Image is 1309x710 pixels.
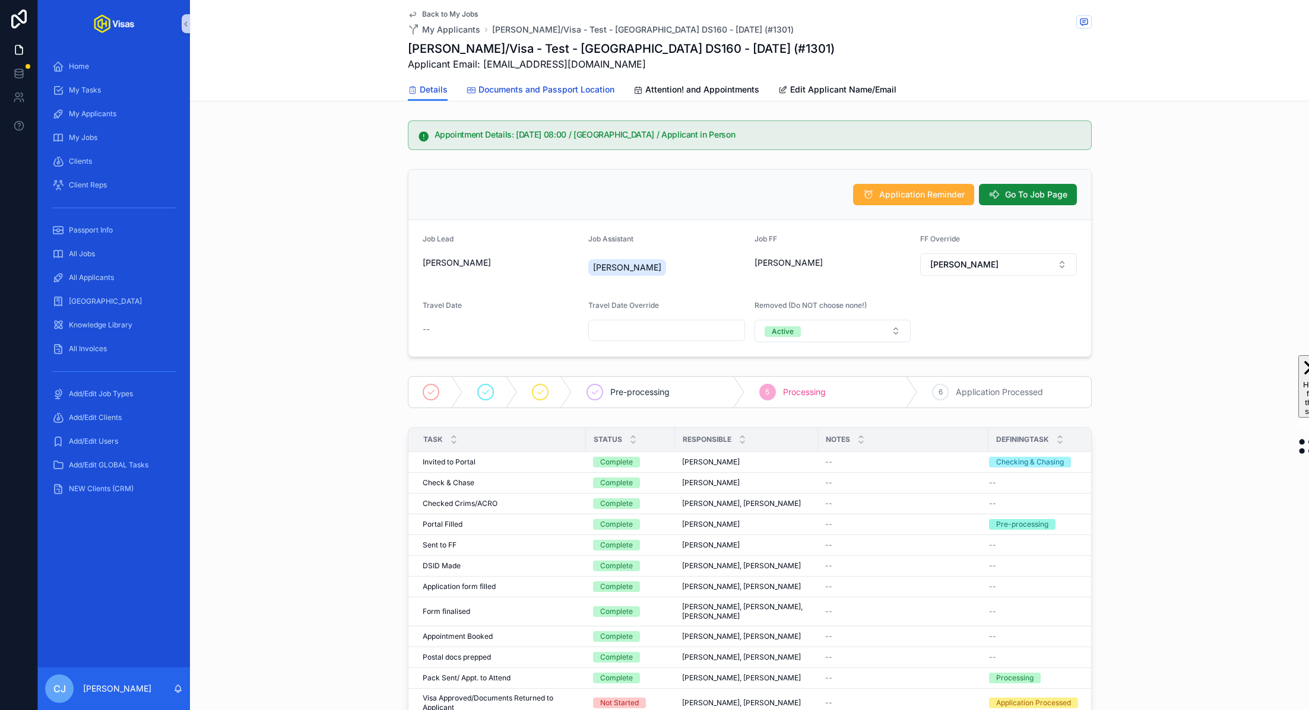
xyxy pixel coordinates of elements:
span: [PERSON_NAME], [PERSON_NAME] [682,582,801,591]
span: Processing [783,386,826,398]
span: Clients [69,157,92,166]
a: NEW Clients (CRM) [45,478,183,499]
a: All Applicants [45,267,183,288]
span: Travel Date [423,301,462,310]
span: Attention! and Appointments [645,84,759,95]
a: All Invoices [45,338,183,359]
span: [PERSON_NAME] [930,259,999,270]
a: [GEOGRAPHIC_DATA] [45,291,183,312]
span: DefiningTask [996,435,1049,444]
span: [PERSON_NAME], [PERSON_NAME], [PERSON_NAME] [682,602,811,621]
span: [PERSON_NAME], [PERSON_NAME] [682,698,801,708]
span: [GEOGRAPHIC_DATA] [69,297,142,306]
span: -- [825,607,832,616]
div: Active [772,326,794,337]
a: My Tasks [45,79,183,101]
button: Select Button [755,320,911,342]
span: Passport Info [69,225,113,235]
span: [PERSON_NAME], [PERSON_NAME] [682,673,801,683]
span: Notes [826,435,850,444]
div: Complete [600,652,633,663]
a: Client Reps [45,174,183,196]
span: [PERSON_NAME] [682,540,740,550]
span: Postal docs prepped [423,652,491,662]
a: Back to My Jobs [408,9,478,19]
span: Application Reminder [879,189,965,200]
span: All Jobs [69,249,95,259]
span: -- [825,457,832,467]
div: Not Started [600,698,639,708]
span: Edit Applicant Name/Email [790,84,896,95]
span: Check & Chase [423,478,474,488]
img: App logo [94,14,134,33]
a: Details [408,79,448,101]
span: -- [989,582,996,591]
span: -- [989,561,996,571]
div: scrollable content [38,47,190,515]
span: 5 [765,387,769,397]
span: -- [989,607,996,616]
div: Complete [600,519,633,530]
span: Invited to Portal [423,457,476,467]
div: Complete [600,540,633,550]
span: -- [423,323,430,335]
span: Sent to FF [423,540,457,550]
span: Job Lead [423,234,454,243]
a: Documents and Passport Location [467,79,614,103]
div: Processing [996,673,1034,683]
a: Add/Edit Clients [45,407,183,428]
a: Passport Info [45,219,183,241]
span: Add/Edit Clients [69,413,122,422]
span: CJ [53,682,66,696]
div: Application Processed [996,698,1071,708]
button: Application Reminder [853,184,974,205]
a: [PERSON_NAME]/Visa - Test - [GEOGRAPHIC_DATA] DS160 - [DATE] (#1301) [492,24,794,36]
div: Pre-processing [996,519,1048,530]
div: Complete [600,498,633,509]
span: [PERSON_NAME] [755,257,823,269]
span: Applicant Email: [EMAIL_ADDRESS][DOMAIN_NAME] [408,57,835,71]
span: Portal Filled [423,520,462,529]
span: [PERSON_NAME], [PERSON_NAME] [682,499,801,508]
a: Add/Edit Job Types [45,383,183,405]
span: Removed (Do NOT choose none!) [755,301,867,310]
span: Application Processed [956,386,1043,398]
h1: [PERSON_NAME]/Visa - Test - [GEOGRAPHIC_DATA] DS160 - [DATE] (#1301) [408,40,835,57]
span: Travel Date Override [588,301,659,310]
a: All Jobs [45,243,183,265]
span: [PERSON_NAME] [682,478,740,488]
a: My Applicants [45,103,183,125]
span: -- [989,478,996,488]
span: [PERSON_NAME], [PERSON_NAME] [682,652,801,662]
span: Add/Edit GLOBAL Tasks [69,460,148,470]
span: -- [825,520,832,529]
span: [PERSON_NAME], [PERSON_NAME] [682,561,801,571]
div: Complete [600,477,633,488]
button: Select Button [920,253,1077,276]
span: -- [989,499,996,508]
span: Application form filled [423,582,496,591]
span: FF Override [920,234,960,243]
span: -- [825,632,832,641]
span: NEW Clients (CRM) [69,484,134,494]
span: -- [825,478,832,488]
span: -- [989,652,996,662]
a: Attention! and Appointments [633,79,759,103]
a: Add/Edit GLOBAL Tasks [45,454,183,476]
span: [PERSON_NAME] [682,457,740,467]
span: Go To Job Page [1005,189,1067,200]
span: [PERSON_NAME], [PERSON_NAME] [682,632,801,641]
span: Job Assistant [588,234,633,243]
div: Complete [600,631,633,642]
a: Add/Edit Users [45,431,183,452]
span: [PERSON_NAME] [423,257,491,269]
span: Responsible [683,435,731,444]
span: Checked Crims/ACRO [423,499,497,508]
span: Pack Sent/ Appt. to Attend [423,673,511,683]
span: My Applicants [69,109,116,119]
span: All Applicants [69,273,114,282]
a: Clients [45,151,183,172]
span: Appointment Booked [423,632,493,641]
span: -- [825,652,832,662]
